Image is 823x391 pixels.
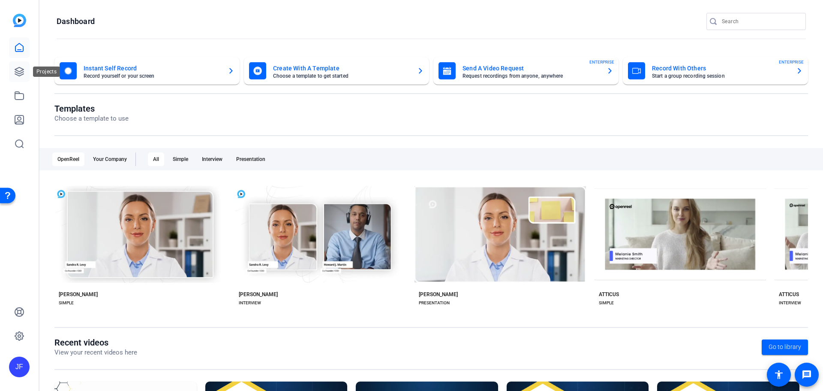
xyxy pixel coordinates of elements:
[463,73,600,79] mat-card-subtitle: Request recordings from anyone, anywhere
[52,152,84,166] div: OpenReel
[54,337,137,348] h1: Recent videos
[419,300,450,306] div: PRESENTATION
[599,291,619,298] div: ATTICUS
[84,63,221,73] mat-card-title: Instant Self Record
[13,14,26,27] img: blue-gradient.svg
[802,370,812,380] mat-icon: message
[589,59,614,65] span: ENTERPRISE
[779,291,799,298] div: ATTICUS
[652,73,789,79] mat-card-subtitle: Start a group recording session
[88,152,132,166] div: Your Company
[57,16,95,27] h1: Dashboard
[239,300,261,306] div: INTERVIEW
[54,103,129,114] h1: Templates
[273,73,410,79] mat-card-subtitle: Choose a template to get started
[599,300,614,306] div: SIMPLE
[779,300,801,306] div: INTERVIEW
[197,152,228,166] div: Interview
[652,63,789,73] mat-card-title: Record With Others
[419,291,458,298] div: [PERSON_NAME]
[54,114,129,124] p: Choose a template to use
[769,343,801,352] span: Go to library
[623,57,808,85] button: Record With OthersStart a group recording sessionENTERPRISE
[168,152,193,166] div: Simple
[762,339,808,355] a: Go to library
[59,300,74,306] div: SIMPLE
[722,16,799,27] input: Search
[148,152,164,166] div: All
[54,57,240,85] button: Instant Self RecordRecord yourself or your screen
[779,59,804,65] span: ENTERPRISE
[59,291,98,298] div: [PERSON_NAME]
[244,57,429,85] button: Create With A TemplateChoose a template to get started
[84,73,221,79] mat-card-subtitle: Record yourself or your screen
[9,357,30,377] div: JF
[433,57,619,85] button: Send A Video RequestRequest recordings from anyone, anywhereENTERPRISE
[774,370,784,380] mat-icon: accessibility
[463,63,600,73] mat-card-title: Send A Video Request
[273,63,410,73] mat-card-title: Create With A Template
[239,291,278,298] div: [PERSON_NAME]
[33,67,60,77] div: Projects
[231,152,270,166] div: Presentation
[54,348,137,358] p: View your recent videos here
